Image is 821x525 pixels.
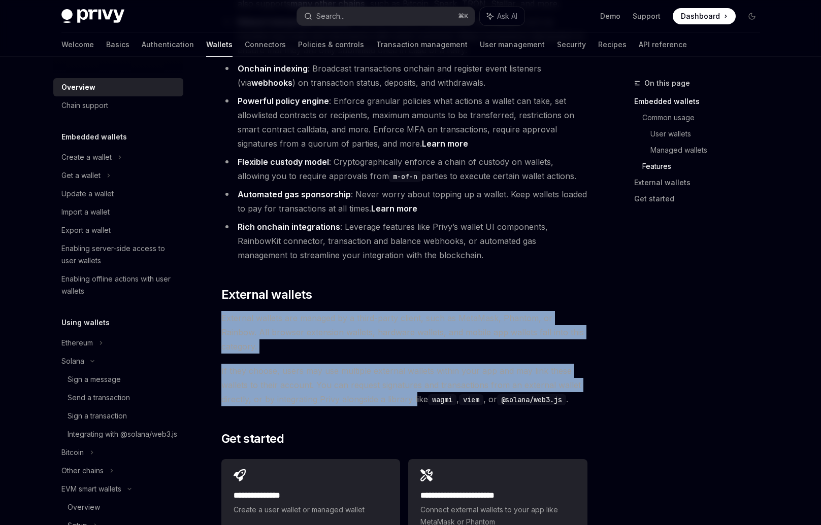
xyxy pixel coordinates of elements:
[53,185,183,203] a: Update a wallet
[142,32,194,57] a: Authentication
[639,32,687,57] a: API reference
[53,78,183,96] a: Overview
[251,78,292,88] a: webhooks
[61,355,84,367] div: Solana
[221,311,587,354] span: External wallets are managed by a third-party client, such as MetaMask, Phantom, or Rainbow. All ...
[61,99,108,112] div: Chain support
[245,32,286,57] a: Connectors
[633,11,661,21] a: Support
[68,410,127,422] div: Sign a transaction
[389,171,421,182] code: m-of-n
[480,7,524,25] button: Ask AI
[634,93,768,110] a: Embedded wallets
[642,110,768,126] a: Common usage
[61,242,177,267] div: Enabling server-side access to user wallets
[53,270,183,300] a: Enabling offline actions with user wallets
[68,392,130,404] div: Send a transaction
[53,239,183,270] a: Enabling server-side access to user wallets
[221,61,587,90] li: : Broadcast transactions onchain and register event listeners (via ) on transaction status, depos...
[238,63,308,74] strong: Onchain indexing
[68,501,100,513] div: Overview
[371,203,417,214] a: Learn more
[221,155,587,183] li: : Cryptographically enforce a chain of custody on wallets, allowing you to require approvals from...
[53,221,183,239] a: Export a wallet
[68,428,177,440] div: Integrating with @solana/web3.js
[422,138,468,149] a: Learn more
[497,394,566,405] code: @solana/web3.js
[634,174,768,191] a: External wallets
[497,11,517,21] span: Ask AI
[61,81,95,93] div: Overview
[61,151,112,163] div: Create a wallet
[206,32,233,57] a: Wallets
[642,158,768,174] a: Features
[650,126,768,142] a: User wallets
[238,157,329,167] strong: Flexible custody model
[458,12,469,20] span: ⌘ K
[598,32,627,57] a: Recipes
[61,188,114,200] div: Update a wallet
[221,364,587,406] span: If they choose, users may use multiple external wallets within your app and may link these wallet...
[53,96,183,115] a: Chain support
[221,287,312,303] span: External wallets
[744,8,760,24] button: Toggle dark mode
[428,394,456,405] code: wagmi
[681,11,720,21] span: Dashboard
[316,10,345,22] div: Search...
[53,370,183,389] a: Sign a message
[61,9,124,23] img: dark logo
[61,465,104,477] div: Other chains
[673,8,736,24] a: Dashboard
[53,407,183,425] a: Sign a transaction
[221,187,587,216] li: : Never worry about topping up a wallet. Keep wallets loaded to pay for transactions at all times.
[221,94,587,151] li: : Enforce granular policies what actions a wallet can take, set allowlisted contracts or recipien...
[238,189,351,199] strong: Automated gas sponsorship
[297,7,475,25] button: Search...⌘K
[61,446,84,459] div: Bitcoin
[61,317,110,329] h5: Using wallets
[61,273,177,297] div: Enabling offline actions with user wallets
[53,203,183,221] a: Import a wallet
[221,220,587,262] li: : Leverage features like Privy’s wallet UI components, RainbowKit connector, transaction and bala...
[61,131,127,143] h5: Embedded wallets
[634,191,768,207] a: Get started
[61,206,110,218] div: Import a wallet
[644,77,690,89] span: On this page
[68,373,121,386] div: Sign a message
[221,431,284,447] span: Get started
[298,32,364,57] a: Policies & controls
[61,483,121,495] div: EVM smart wallets
[53,389,183,407] a: Send a transaction
[238,222,340,232] strong: Rich onchain integrations
[61,224,111,236] div: Export a wallet
[234,504,388,516] span: Create a user wallet or managed wallet
[53,425,183,443] a: Integrating with @solana/web3.js
[61,337,93,349] div: Ethereum
[480,32,545,57] a: User management
[650,142,768,158] a: Managed wallets
[600,11,620,21] a: Demo
[61,32,94,57] a: Welcome
[53,498,183,516] a: Overview
[557,32,586,57] a: Security
[238,96,329,106] strong: Powerful policy engine
[376,32,468,57] a: Transaction management
[61,169,101,182] div: Get a wallet
[106,32,129,57] a: Basics
[459,394,483,405] code: viem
